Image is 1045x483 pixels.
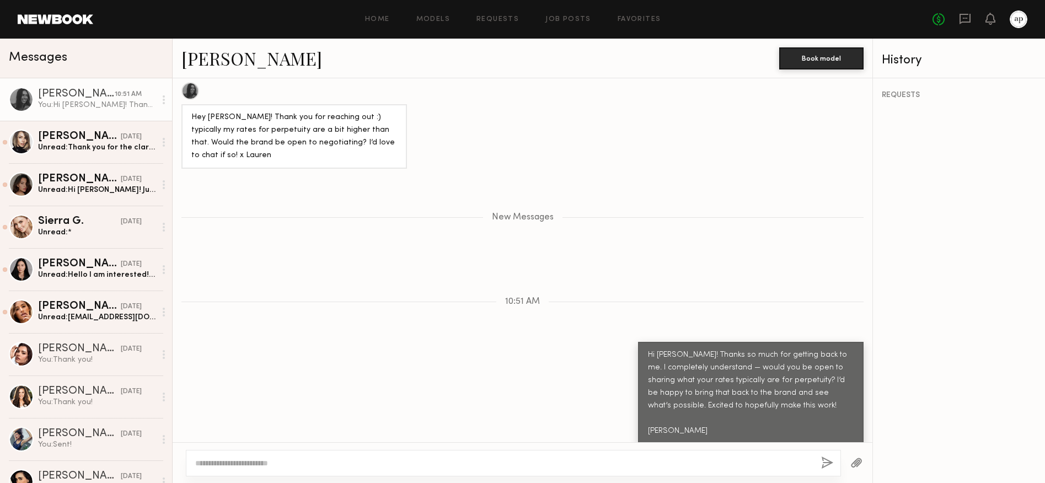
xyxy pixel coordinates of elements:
a: [PERSON_NAME] [181,46,322,70]
div: [PERSON_NAME] [38,471,121,482]
div: REQUESTS [882,92,1036,99]
div: Sierra G. [38,216,121,227]
div: [DATE] [121,429,142,439]
div: Hey [PERSON_NAME]! Thank you for reaching out :) typically my rates for perpetuity are a bit high... [191,111,397,162]
div: [PERSON_NAME] [38,301,121,312]
div: Unread: Thank you for the clarification! Would love to make a video. Last question, Would you be ... [38,142,156,153]
div: [PERSON_NAME] [38,428,121,439]
a: Requests [476,16,519,23]
div: [PERSON_NAME] [38,259,121,270]
div: You: Thank you! [38,355,156,365]
div: Unread: Hi [PERSON_NAME]! Just got back to you via email (: Thank you! [38,185,156,195]
div: You: Thank you! [38,397,156,407]
div: [PERSON_NAME] [38,131,121,142]
span: 10:51 AM [505,297,540,307]
div: Unread: * [38,227,156,238]
div: [PERSON_NAME] [38,89,115,100]
a: Models [416,16,450,23]
div: 10:51 AM [115,89,142,100]
span: Messages [9,51,67,64]
div: [DATE] [121,174,142,185]
div: [DATE] [121,387,142,397]
button: Book model [779,47,864,69]
div: [DATE] [121,132,142,142]
div: [PERSON_NAME] [38,174,121,185]
div: You: Hi [PERSON_NAME]! Thanks so much for getting back to me. I completely understand — would you... [38,100,156,110]
a: Book model [779,53,864,62]
div: You: Sent! [38,439,156,450]
span: New Messages [492,213,554,222]
div: [DATE] [121,344,142,355]
a: Home [365,16,390,23]
div: [DATE] [121,302,142,312]
div: Unread: Hello I am interested! Thanks so much for reaching out to me. I’d love to be sent the nex... [38,270,156,280]
div: Hi [PERSON_NAME]! Thanks so much for getting back to me. I completely understand — would you be o... [648,349,854,438]
div: [PERSON_NAME] [38,344,121,355]
div: [PERSON_NAME] [38,386,121,397]
div: [DATE] [121,259,142,270]
div: [DATE] [121,471,142,482]
div: Unread: [EMAIL_ADDRESS][DOMAIN_NAME] [URL][DOMAIN_NAME] [URL][DOMAIN_NAME] [38,312,156,323]
div: [DATE] [121,217,142,227]
div: History [882,54,1036,67]
a: Job Posts [545,16,591,23]
a: Favorites [618,16,661,23]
